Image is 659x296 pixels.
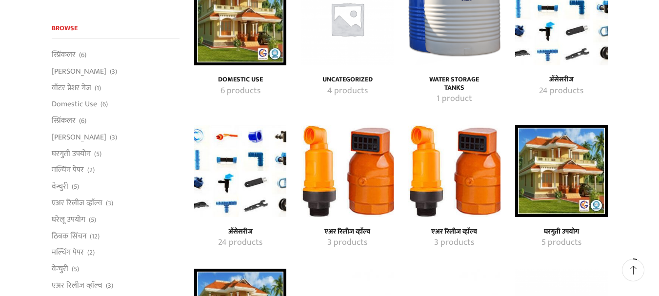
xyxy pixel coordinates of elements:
[419,93,490,105] a: Visit product category Water Storage Tanks
[194,125,286,217] a: Visit product category अ‍ॅसेसरीज
[419,76,490,92] h4: Water Storage Tanks
[87,165,95,175] span: (2)
[95,83,101,93] span: (1)
[408,125,500,217] img: एअर रिलीज व्हाॅल्व
[526,228,597,236] a: Visit product category घरगुती उपयोग
[94,149,101,159] span: (5)
[312,228,382,236] a: Visit product category एअर रिलीज व्हाॅल्व
[312,85,382,98] a: Visit product category Uncategorized
[100,99,108,109] span: (6)
[526,85,597,98] a: Visit product category अ‍ॅसेसरीज
[52,162,84,178] a: मल्चिंग पेपर
[52,96,97,113] a: Domestic Use
[515,125,607,217] img: घरगुती उपयोग
[526,237,597,249] a: Visit product category घरगुती उपयोग
[312,237,382,249] a: Visit product category एअर रिलीज व्हाॅल्व
[87,248,95,257] span: (2)
[312,76,382,84] a: Visit product category Uncategorized
[205,237,276,249] a: Visit product category अ‍ॅसेसरीज
[205,76,276,84] h4: Domestic Use
[106,281,113,291] span: (3)
[434,237,474,249] mark: 3 products
[419,228,490,236] h4: एअर रिलीज व्हाॅल्व
[52,113,76,129] a: स्प्रिंकलर
[218,237,262,249] mark: 24 products
[419,237,490,249] a: Visit product category एअर रिलीज व्हाॅल्व
[90,232,100,241] span: (12)
[72,182,79,192] span: (5)
[327,85,368,98] mark: 4 products
[539,85,583,98] mark: 24 products
[541,237,581,249] mark: 5 products
[52,261,68,277] a: वेन्चुरी
[526,76,597,84] a: Visit product category अ‍ॅसेसरीज
[327,237,367,249] mark: 3 products
[515,125,607,217] a: Visit product category घरगुती उपयोग
[52,277,102,294] a: एअर रिलीज व्हाॅल्व
[205,228,276,236] h4: अ‍ॅसेसरीज
[52,79,91,96] a: वॉटर प्रेशर गेज
[419,76,490,92] a: Visit product category Water Storage Tanks
[526,76,597,84] h4: अ‍ॅसेसरीज
[205,85,276,98] a: Visit product category Domestic Use
[437,93,472,105] mark: 1 product
[89,215,96,225] span: (5)
[312,76,382,84] h4: Uncategorized
[79,50,86,60] span: (6)
[110,133,117,142] span: (3)
[52,49,76,63] a: स्प्रिंकलर
[312,228,382,236] h4: एअर रिलीज व्हाॅल्व
[52,22,78,34] span: Browse
[72,264,79,274] span: (5)
[52,178,68,195] a: वेन्चुरी
[52,145,91,162] a: घरगुती उपयोग
[408,125,500,217] a: Visit product category एअर रिलीज व्हाॅल्व
[110,67,117,77] span: (3)
[52,244,84,261] a: मल्चिंग पेपर
[194,125,286,217] img: अ‍ॅसेसरीज
[52,228,86,244] a: ठिबक सिंचन
[52,63,106,79] a: [PERSON_NAME]
[52,129,106,145] a: [PERSON_NAME]
[301,125,393,217] img: एअर रिलीज व्हाॅल्व
[52,195,102,212] a: एअर रिलीज व्हाॅल्व
[205,228,276,236] a: Visit product category अ‍ॅसेसरीज
[220,85,260,98] mark: 6 products
[52,211,85,228] a: घरेलू उपयोग
[526,228,597,236] h4: घरगुती उपयोग
[79,116,86,126] span: (6)
[419,228,490,236] a: Visit product category एअर रिलीज व्हाॅल्व
[205,76,276,84] a: Visit product category Domestic Use
[301,125,393,217] a: Visit product category एअर रिलीज व्हाॅल्व
[106,198,113,208] span: (3)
